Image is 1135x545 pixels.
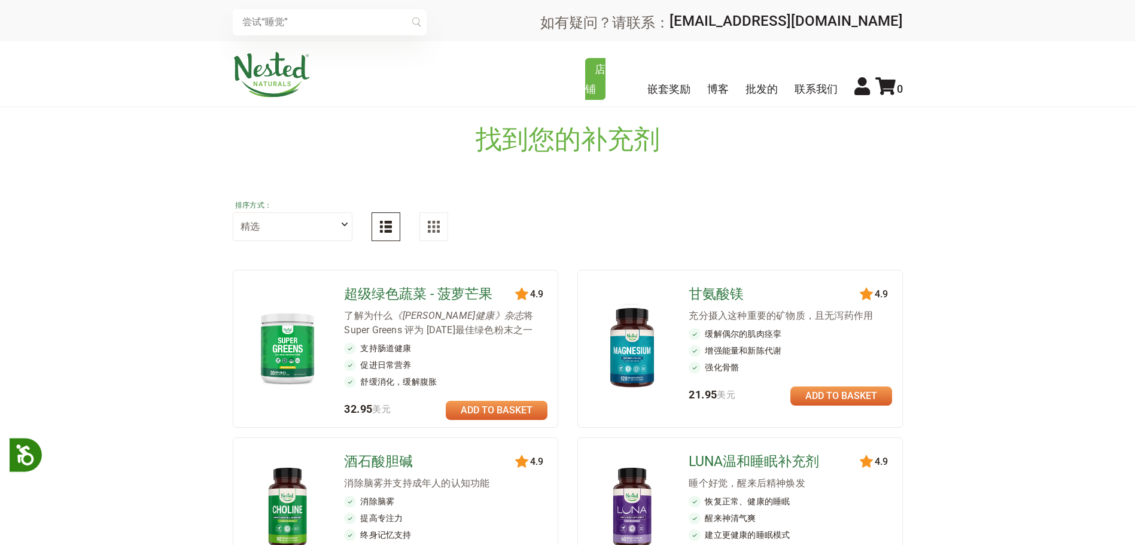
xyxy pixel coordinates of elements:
font: 舒缓消化，缓解腹胀 [360,377,437,386]
font: 消除脑雾 [360,497,394,506]
font: 终身记忆支持 [360,530,411,540]
font: 甘氨酸镁 [689,286,744,302]
font: 醒来神清气爽 [705,513,756,523]
font: 缓解偶尔的肌肉痉挛 [705,329,781,339]
font: 美元 [372,404,391,415]
font: LUNA温和睡眠补充剂 [689,453,819,470]
font: 建立更健康的睡眠模式 [705,530,790,540]
a: 批发的 [745,83,778,95]
font: 32.95 [344,403,372,415]
input: 尝试“睡觉” [233,9,427,35]
font: 促进日常营养 [360,360,411,370]
font: 恢复正常、健康的睡眠 [705,497,790,506]
font: 如有疑问？请联系： [540,14,670,31]
font: 店铺 [585,63,605,95]
font: 消除脑雾并支持成年人的认知功能 [344,477,489,489]
font: 0 [897,83,903,95]
font: 找到您的补充剂 [476,124,660,155]
font: 了解为什么 [344,310,392,321]
a: 酒石酸胆碱 [344,452,517,471]
font: 美元 [717,389,735,400]
img: 嵌套自然数 [233,52,311,98]
a: [EMAIL_ADDRESS][DOMAIN_NAME] [670,13,903,29]
img: 甘氨酸镁 [597,302,667,394]
font: 强化骨骼 [705,363,739,372]
img: 列表 [380,221,392,233]
a: 嵌套奖励 [647,83,690,95]
a: 0 [875,83,903,95]
font: 将 Super Greens 评为 [DATE]最佳绿色粉末之一 [344,310,533,336]
font: 睡个好觉，醒来后精神焕发 [689,477,805,489]
a: LUNA温和睡眠补充剂 [689,452,862,471]
font: 《[PERSON_NAME]健康》杂志 [392,310,524,321]
a: 超级绿色蔬菜 - 菠萝芒果 [344,285,517,304]
img: 网格 [428,221,440,233]
a: 联系我们 [795,83,838,95]
a: 甘氨酸镁 [689,285,862,304]
font: 提高专注力 [360,513,403,523]
font: 增强能量和新陈代谢 [705,346,781,355]
font: 21.95 [689,388,717,401]
font: 超级绿色蔬菜 - 菠萝芒果 [344,286,492,302]
font: 支持肠道健康 [360,343,411,353]
img: 超级绿色蔬菜 - 菠萝芒果 [252,307,322,388]
a: 店铺 [585,58,605,100]
font: 酒石酸胆碱 [344,453,413,470]
a: 博客 [707,83,729,95]
font: 排序方式： [235,201,272,209]
font: 充分摄入这种重要的矿物质，且无泻药作用 [689,310,873,321]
